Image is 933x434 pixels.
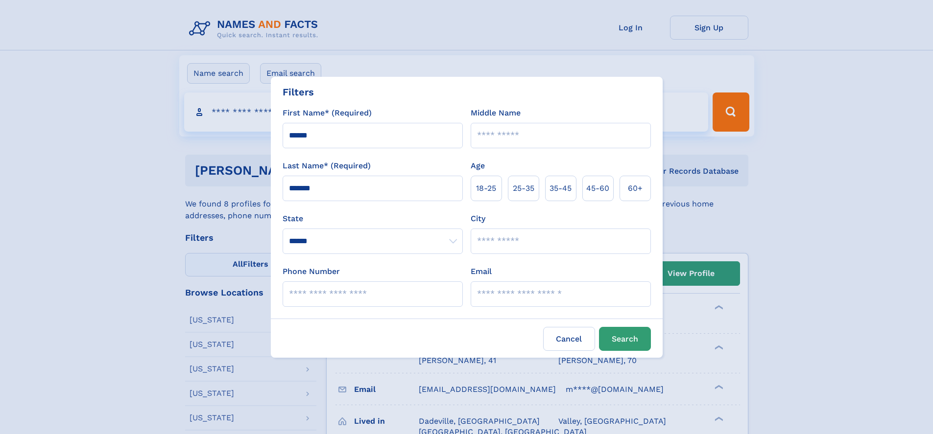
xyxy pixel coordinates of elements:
label: Age [471,160,485,172]
span: 60+ [628,183,643,194]
label: First Name* (Required) [283,107,372,119]
label: Middle Name [471,107,521,119]
label: Last Name* (Required) [283,160,371,172]
label: Email [471,266,492,277]
button: Search [599,327,651,351]
span: 45‑60 [586,183,609,194]
label: Phone Number [283,266,340,277]
span: 25‑35 [513,183,534,194]
label: City [471,213,485,225]
span: 35‑45 [550,183,572,194]
span: 18‑25 [476,183,496,194]
label: State [283,213,463,225]
label: Cancel [543,327,595,351]
div: Filters [283,85,314,99]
